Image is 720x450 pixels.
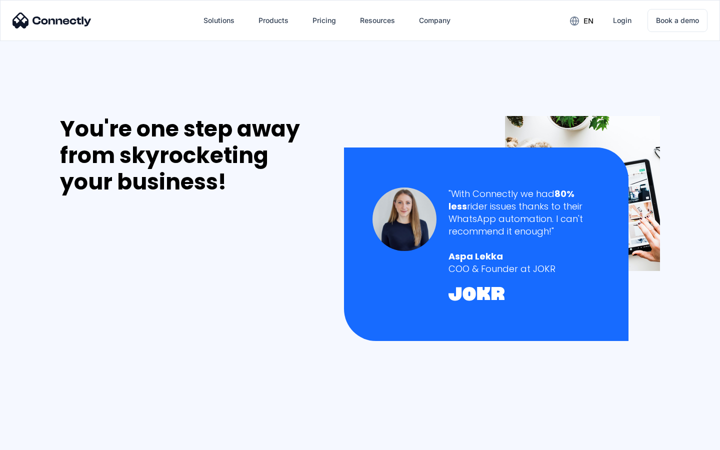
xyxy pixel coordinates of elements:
[312,13,336,27] div: Pricing
[12,12,91,28] img: Connectly Logo
[60,207,210,436] iframe: Form 0
[613,13,631,27] div: Login
[419,13,450,27] div: Company
[605,8,639,32] a: Login
[304,8,344,32] a: Pricing
[647,9,707,32] a: Book a demo
[583,14,593,28] div: en
[60,116,323,195] div: You're one step away from skyrocketing your business!
[258,13,288,27] div: Products
[10,432,60,446] aside: Language selected: English
[448,187,600,238] div: "With Connectly we had rider issues thanks to their WhatsApp automation. I can't recommend it eno...
[20,432,60,446] ul: Language list
[448,262,600,275] div: COO & Founder at JOKR
[448,187,574,212] strong: 80% less
[203,13,234,27] div: Solutions
[360,13,395,27] div: Resources
[448,250,503,262] strong: Aspa Lekka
